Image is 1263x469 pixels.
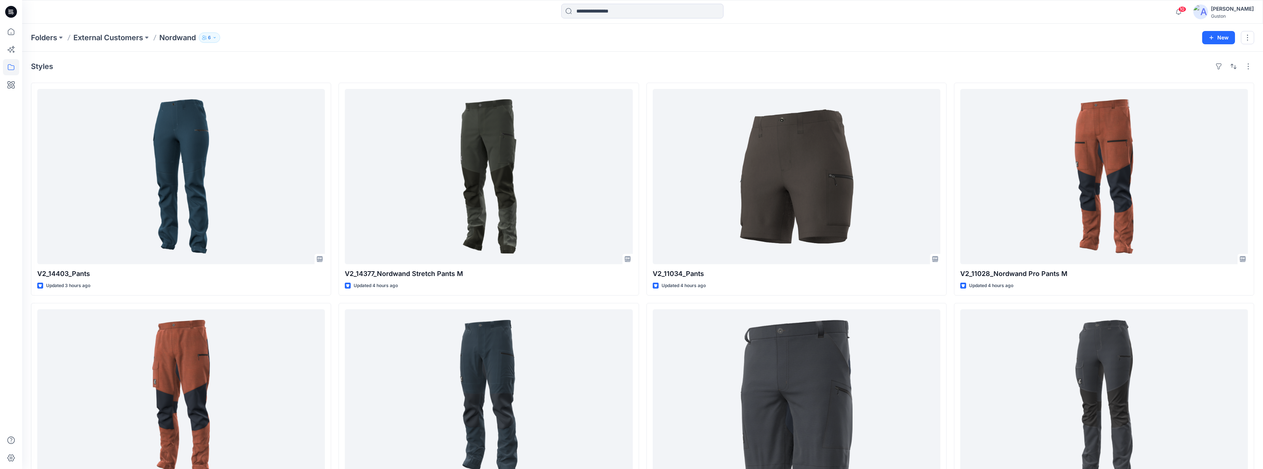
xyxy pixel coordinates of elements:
p: V2_11034_Pants [653,269,940,279]
button: 6 [199,32,220,43]
p: V2_14403_Pants [37,269,325,279]
h4: Styles [31,62,53,71]
a: Folders [31,32,57,43]
p: Updated 4 hours ago [662,282,706,290]
a: V2_11028_Nordwand Pro Pants M [960,89,1248,264]
a: External Customers [73,32,143,43]
div: [PERSON_NAME] [1211,4,1254,13]
p: 6 [208,34,211,42]
p: Nordwand [159,32,196,43]
a: V2_11034_Pants [653,89,940,264]
p: V2_14377_Nordwand Stretch Pants M [345,269,632,279]
p: Updated 4 hours ago [354,282,398,290]
button: New [1202,31,1235,44]
img: avatar [1193,4,1208,19]
span: 10 [1178,6,1186,12]
a: V2_14403_Pants [37,89,325,264]
p: Updated 3 hours ago [46,282,90,290]
a: V2_14377_Nordwand Stretch Pants M [345,89,632,264]
p: V2_11028_Nordwand Pro Pants M [960,269,1248,279]
div: Guston [1211,13,1254,19]
p: Updated 4 hours ago [969,282,1013,290]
